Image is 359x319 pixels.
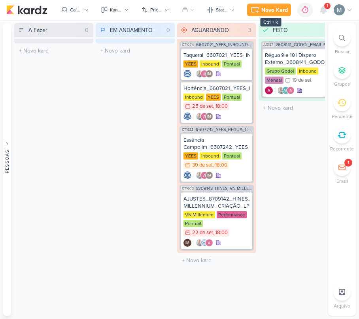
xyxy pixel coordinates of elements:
[194,239,213,247] div: Colaboradores: Iara Santos, Caroline Traven De Andrade, Alessandra Gomes
[265,77,283,84] div: Mensal
[179,255,255,266] input: + Novo kard
[327,3,328,9] span: 1
[192,230,213,235] div: 22 de set
[205,113,213,120] div: Isabella Machado Guimarães
[192,104,213,109] div: 25 de set
[183,70,191,78] img: Caroline Traven De Andrade
[183,60,198,68] div: YEES
[277,86,285,94] img: Iara Santos
[183,171,191,179] div: Criador(a): Caroline Traven De Andrade
[330,145,354,152] p: Recorrente
[196,70,204,78] img: Iara Santos
[183,70,191,78] div: Criador(a): Caroline Traven De Andrade
[335,48,350,55] p: Buscar
[283,89,289,93] p: AG
[217,211,247,218] div: Performance
[4,150,11,173] div: Pessoas
[213,104,228,109] div: , 18:00
[200,239,208,247] img: Caroline Traven De Andrade
[265,68,296,75] div: Grupo Godoi
[194,171,213,179] div: Colaboradores: Iara Santos, Alessandra Gomes, Isabella Machado Guimarães
[205,70,213,78] div: Isabella Machado Guimarães
[213,230,228,235] div: , 18:00
[207,72,211,76] p: IM
[183,195,250,210] div: AJUSTES_8709142_HINES_VN MILLENNIUM_CRIAÇÃO_LP
[297,68,318,75] div: Inbound
[247,4,291,16] button: Novo Kard
[196,128,252,132] span: 6607242_YEES_REGUA_COMPRADORES_CAMPINAS_SOROCABA
[192,163,213,168] div: 30 de set
[200,60,221,68] div: Inbound
[200,152,221,159] div: Inbound
[196,239,204,247] img: Iara Santos
[265,86,273,94] img: Alessandra Gomes
[207,115,211,119] p: IM
[292,78,312,83] div: 19 de set
[200,171,208,179] img: Alessandra Gomes
[183,94,204,101] div: Inbound
[185,241,189,245] p: IM
[183,239,191,247] div: Isabella Machado Guimarães
[163,26,173,34] div: 0
[260,18,281,26] div: Ctrl + k
[222,60,242,68] div: Pontual
[6,5,47,15] img: kardz.app
[348,159,349,166] div: 1
[263,43,274,47] span: AG187
[183,152,198,159] div: YEES
[282,86,290,94] div: Aline Gimenez Graciano
[183,113,191,120] img: Caroline Traven De Andrade
[196,43,252,47] span: 6607021_YEES_INBOUND_NOVA_PROPOSTA_RÉGUA_NOVOS_LEADS
[334,81,350,88] p: Grupos
[222,152,242,159] div: Pontual
[196,186,252,191] span: 8709142_HINES_VN MILLENNIUM_CRIAÇÃO_LP
[334,4,345,15] img: Mariana Amorim
[200,113,208,120] img: Alessandra Gomes
[265,52,331,66] div: Régua 9 e 10 | Disparo Externo_2608141_GODOI_EMAIL MARKETING_SETEMBRO
[181,186,195,191] span: CT1602
[97,45,173,56] input: + Novo kard
[183,113,191,120] div: Criador(a): Caroline Traven De Andrade
[181,128,194,132] span: CT1633
[183,52,250,59] div: Taquaral_6607021_YEES_INBOUND_NOVA_PROPOSTA_RÉGUA_NOVOS_LEADS
[16,45,92,56] input: + Novo kard
[265,86,273,94] div: Criador(a): Alessandra Gomes
[276,43,334,47] span: 2608141_GODOI_EMAIL MARKETING_SETEMBRO
[222,94,242,101] div: Pontual
[194,70,213,78] div: Colaboradores: Iara Santos, Alessandra Gomes, Isabella Machado Guimarães
[213,163,227,168] div: , 18:00
[207,174,211,178] p: IM
[205,171,213,179] div: Isabella Machado Guimarães
[196,113,204,120] img: Iara Santos
[194,113,213,120] div: Colaboradores: Iara Santos, Alessandra Gomes, Isabella Machado Guimarães
[3,23,11,316] button: Pessoas
[82,26,92,34] div: 0
[332,113,353,120] p: Pendente
[287,86,295,94] img: Alessandra Gomes
[206,94,221,101] div: YEES
[183,137,250,151] div: Essência Campolim_6607242_YEES_REGUA_COMPRADORES_CAMPINAS_SOROCABA
[200,70,208,78] img: Alessandra Gomes
[183,239,191,247] div: Criador(a): Isabella Machado Guimarães
[196,171,204,179] img: Iara Santos
[328,29,356,55] li: Ctrl + F
[336,178,348,185] p: Email
[261,6,288,14] div: Novo Kard
[334,302,350,310] p: Arquivo
[205,239,213,247] img: Alessandra Gomes
[275,86,295,94] div: Colaboradores: Iara Santos, Aline Gimenez Graciano, Alessandra Gomes
[183,211,215,218] div: VN Millenium
[181,43,195,47] span: CT1074
[245,26,255,34] div: 3
[183,220,203,227] div: Pontual
[260,102,336,114] input: + Novo kard
[183,171,191,179] img: Caroline Traven De Andrade
[183,85,250,92] div: Hortência_6607021_YEES_INBOUND_NOVA_PROPOSTA_RÉGUA_NOVOS_LEADS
